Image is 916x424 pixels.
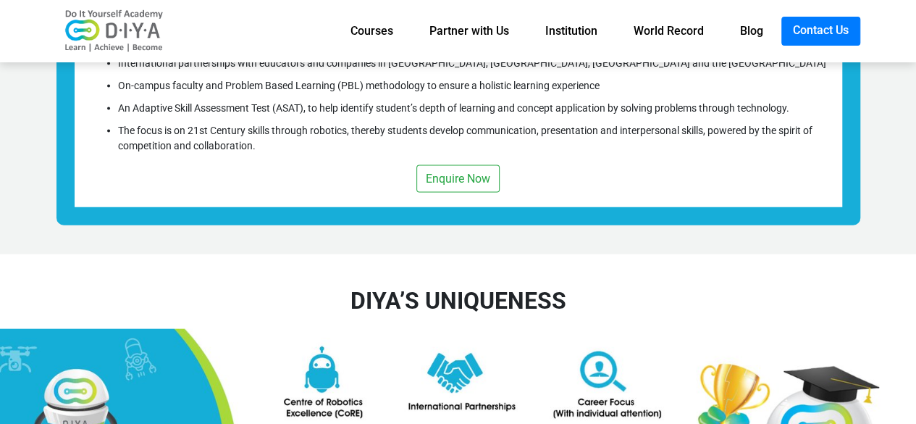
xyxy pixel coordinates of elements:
button: Enquire Now [416,165,500,193]
a: Partner with Us [411,17,527,46]
li: An Adaptive Skill Assessment Test (ASAT), to help identify student’s depth of learning and concep... [118,101,828,116]
a: Courses [332,17,411,46]
li: On-campus faculty and Problem Based Learning (PBL) methodology to ensure a holistic learning expe... [118,78,828,93]
li: The focus is on 21st Century skills through robotics, thereby students develop communication, pre... [118,123,828,154]
a: Contact Us [781,17,860,46]
a: Blog [722,17,781,46]
a: World Record [615,17,722,46]
li: International partnerships with educators and companies in [GEOGRAPHIC_DATA], [GEOGRAPHIC_DATA], ... [118,56,828,71]
a: Institution [527,17,615,46]
img: logo-v2.png [56,9,172,53]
